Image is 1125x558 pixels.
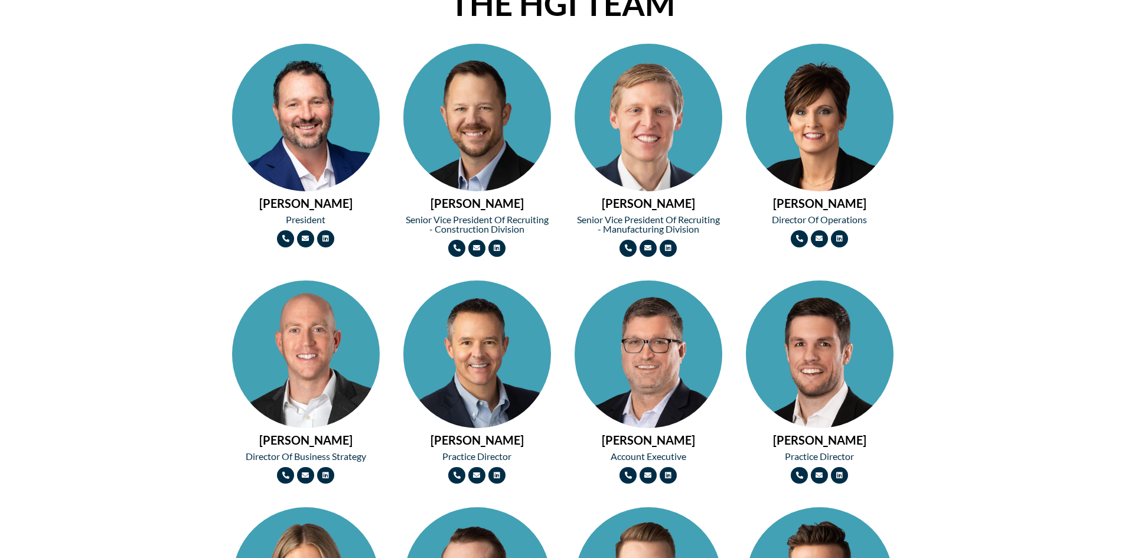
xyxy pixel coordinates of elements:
h2: President [232,215,380,224]
h2: [PERSON_NAME] [746,434,894,446]
h2: [PERSON_NAME] [575,434,722,446]
h2: [PERSON_NAME] [575,197,722,209]
h2: [PERSON_NAME] [232,434,380,446]
h2: Practice Director [746,452,894,461]
h2: [PERSON_NAME] [403,434,551,446]
h2: Director of Business Strategy [232,452,380,461]
h2: [PERSON_NAME] [746,197,894,209]
h2: Practice Director [403,452,551,461]
h2: [PERSON_NAME] [403,197,551,209]
h2: [PERSON_NAME] [232,197,380,209]
h2: Director of Operations [746,215,894,224]
h2: Senior Vice President of Recruiting - Manufacturing Division [575,215,722,234]
h2: Senior Vice President of Recruiting - Construction Division [403,215,551,234]
h2: Account Executive [575,452,722,461]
